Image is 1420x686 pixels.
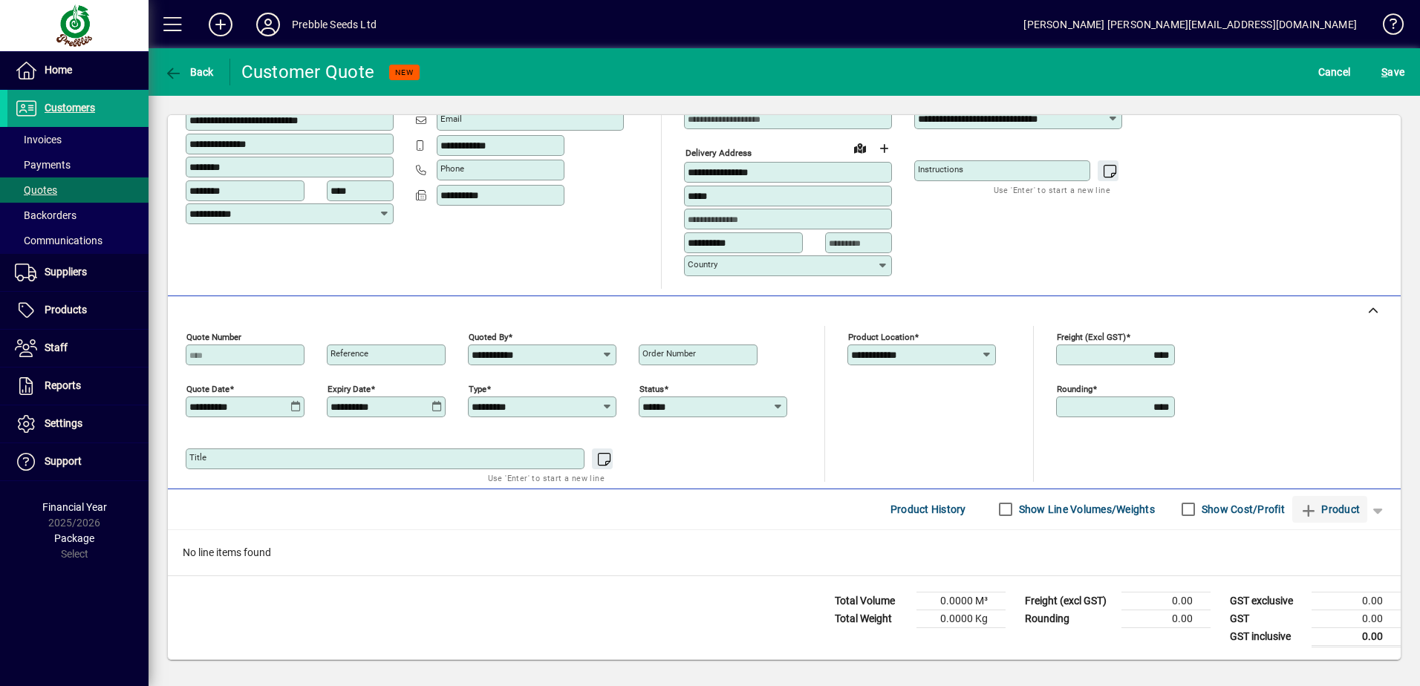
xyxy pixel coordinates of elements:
mat-label: Quote date [186,383,229,393]
mat-label: Freight (excl GST) [1057,331,1126,342]
button: Cancel [1315,59,1355,85]
button: Back [160,59,218,85]
span: Home [45,64,72,76]
span: Financial Year [42,501,107,513]
span: ave [1381,60,1404,84]
mat-hint: Use 'Enter' to start a new line [488,469,605,486]
button: Product History [885,496,972,523]
span: Settings [45,417,82,429]
td: GST exclusive [1222,592,1312,610]
div: [PERSON_NAME] [PERSON_NAME][EMAIL_ADDRESS][DOMAIN_NAME] [1023,13,1357,36]
mat-label: Email [440,114,462,124]
div: No line items found [168,530,1401,575]
span: Invoices [15,134,62,146]
a: Knowledge Base [1372,3,1401,51]
a: Settings [7,405,149,442]
mat-label: Expiry date [328,383,371,393]
span: Quotes [15,184,57,196]
span: S [1381,66,1387,78]
a: Staff [7,330,149,367]
mat-label: Order number [642,348,696,359]
mat-hint: Use 'Enter' to start a new line [994,181,1110,198]
span: Backorders [15,209,76,221]
a: View on map [848,136,872,160]
a: Backorders [7,203,149,228]
td: Rounding [1017,610,1121,627]
td: Freight (excl GST) [1017,592,1121,610]
span: Payments [15,159,71,171]
a: Products [7,292,149,329]
mat-label: Quoted by [469,331,508,342]
button: Profile [244,11,292,38]
span: Customers [45,102,95,114]
mat-label: Country [688,259,717,269]
span: Package [54,532,94,544]
div: Prebble Seeds Ltd [292,13,377,36]
mat-label: Instructions [918,164,963,174]
label: Show Cost/Profit [1199,502,1285,517]
td: 0.0000 Kg [916,610,1006,627]
button: Add [197,11,244,38]
mat-label: Rounding [1057,383,1092,393]
td: Total Volume [827,592,916,610]
td: 0.0000 M³ [916,592,1006,610]
mat-label: Type [469,383,486,393]
span: Product [1300,497,1360,521]
button: Product [1292,496,1367,523]
mat-label: Status [639,383,664,393]
a: Payments [7,152,149,177]
mat-label: Product location [848,331,914,342]
a: Reports [7,367,149,405]
a: Support [7,443,149,480]
a: Invoices [7,127,149,152]
td: 0.00 [1312,627,1401,646]
span: Support [45,455,82,467]
span: Back [164,66,214,78]
a: Suppliers [7,254,149,291]
a: Communications [7,228,149,253]
mat-label: Phone [440,163,464,174]
button: Choose address [872,137,896,160]
a: Home [7,52,149,89]
td: 0.00 [1312,610,1401,627]
span: Products [45,304,87,316]
mat-label: Title [189,452,206,463]
span: NEW [395,68,414,77]
td: 0.00 [1121,610,1211,627]
td: Total Weight [827,610,916,627]
a: Quotes [7,177,149,203]
div: Customer Quote [241,60,375,84]
mat-label: Quote number [186,331,241,342]
td: GST [1222,610,1312,627]
button: Save [1378,59,1408,85]
label: Show Line Volumes/Weights [1016,502,1155,517]
span: Product History [890,497,966,521]
mat-label: Reference [330,348,368,359]
td: 0.00 [1312,592,1401,610]
span: Staff [45,342,68,353]
td: 0.00 [1121,592,1211,610]
app-page-header-button: Back [149,59,230,85]
span: Suppliers [45,266,87,278]
span: Reports [45,379,81,391]
span: Cancel [1318,60,1351,84]
td: GST inclusive [1222,627,1312,646]
span: Communications [15,235,102,246]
